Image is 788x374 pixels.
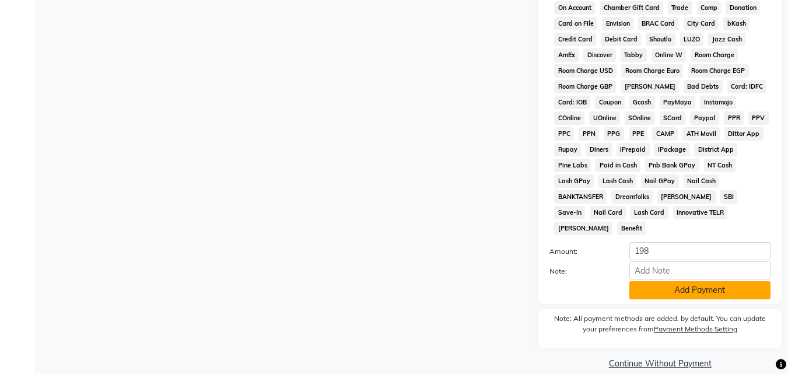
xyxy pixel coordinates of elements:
span: [PERSON_NAME] [657,190,716,204]
span: UOnline [589,111,620,125]
span: Nail Cash [684,174,720,188]
span: Dreamfolks [611,190,653,204]
span: Bad Debts [684,80,723,93]
span: Jazz Cash [708,33,745,46]
span: Room Charge Euro [621,64,683,78]
span: PayMaya [660,96,696,109]
span: Benefit [617,222,646,235]
span: Donation [726,1,760,15]
span: Debit Card [601,33,641,46]
span: On Account [554,1,595,15]
span: Rupay [554,143,581,156]
label: Amount: [541,246,620,257]
span: Discover [583,48,616,62]
span: Card on File [554,17,597,30]
span: COnline [554,111,584,125]
span: Dittor App [724,127,764,141]
span: Room Charge EGP [688,64,749,78]
span: Innovative TELR [673,206,728,219]
input: Amount [629,242,771,260]
span: [PERSON_NAME] [621,80,679,93]
span: Lash Card [631,206,668,219]
span: PPN [579,127,599,141]
span: Tabby [621,48,647,62]
span: Paid in Cash [596,159,640,172]
span: Lash Cash [598,174,636,188]
span: Envision [602,17,633,30]
a: Continue Without Payment [540,358,780,370]
span: PPE [629,127,648,141]
span: iPackage [654,143,690,156]
input: Add Note [629,261,771,279]
span: Pine Labs [554,159,591,172]
label: Note: All payment methods are added, by default. You can update your preferences from [549,313,771,339]
span: BRAC Card [638,17,679,30]
span: SBI [720,190,738,204]
span: Nail Card [590,206,626,219]
button: Add Payment [629,281,771,299]
span: Instamojo [700,96,736,109]
span: SOnline [625,111,655,125]
span: iPrepaid [617,143,650,156]
span: Room Charge USD [554,64,617,78]
span: Save-In [554,206,585,219]
span: SCard [660,111,686,125]
span: Room Charge [691,48,738,62]
span: PPV [748,111,769,125]
span: Coupon [595,96,625,109]
span: Lash GPay [554,174,594,188]
span: bKash [723,17,750,30]
label: Payment Methods Setting [654,324,737,334]
span: CAMP [652,127,678,141]
span: PPC [554,127,574,141]
span: District App [694,143,737,156]
span: Shoutlo [646,33,675,46]
span: Chamber Gift Card [600,1,663,15]
span: [PERSON_NAME] [554,222,612,235]
span: Trade [668,1,692,15]
span: ATH Movil [682,127,720,141]
span: City Card [684,17,719,30]
span: AmEx [554,48,579,62]
span: PPR [724,111,744,125]
span: LUZO [680,33,704,46]
span: Room Charge GBP [554,80,616,93]
span: Pnb Bank GPay [645,159,699,172]
span: Diners [586,143,612,156]
span: BANKTANSFER [554,190,607,204]
span: Comp [697,1,722,15]
span: Card: IOB [554,96,590,109]
span: Paypal [690,111,719,125]
span: NT Cash [704,159,736,172]
span: Online W [652,48,687,62]
span: PPG [604,127,624,141]
span: Nail GPay [641,174,679,188]
span: Credit Card [554,33,596,46]
label: Note: [541,266,620,277]
span: Gcash [629,96,655,109]
span: Card: IDFC [727,80,767,93]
